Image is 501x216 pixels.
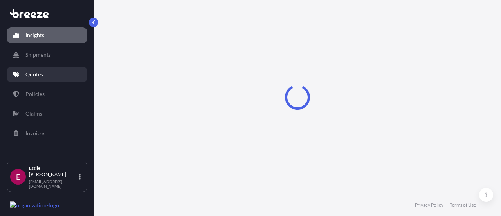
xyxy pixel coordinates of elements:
a: Shipments [7,47,87,63]
a: Privacy Policy [415,202,443,208]
p: [EMAIL_ADDRESS][DOMAIN_NAME] [29,179,77,189]
p: Esslie [PERSON_NAME] [29,165,77,178]
a: Quotes [7,67,87,82]
p: Shipments [25,51,51,59]
p: Policies [25,90,45,98]
p: Invoices [25,129,45,137]
p: Insights [25,31,44,39]
a: Terms of Use [450,202,476,208]
a: Insights [7,27,87,43]
a: Invoices [7,125,87,141]
a: Policies [7,86,87,102]
a: Claims [7,106,87,122]
img: organization-logo [10,201,59,209]
p: Claims [25,110,42,118]
p: Quotes [25,71,43,78]
span: E [16,173,20,181]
